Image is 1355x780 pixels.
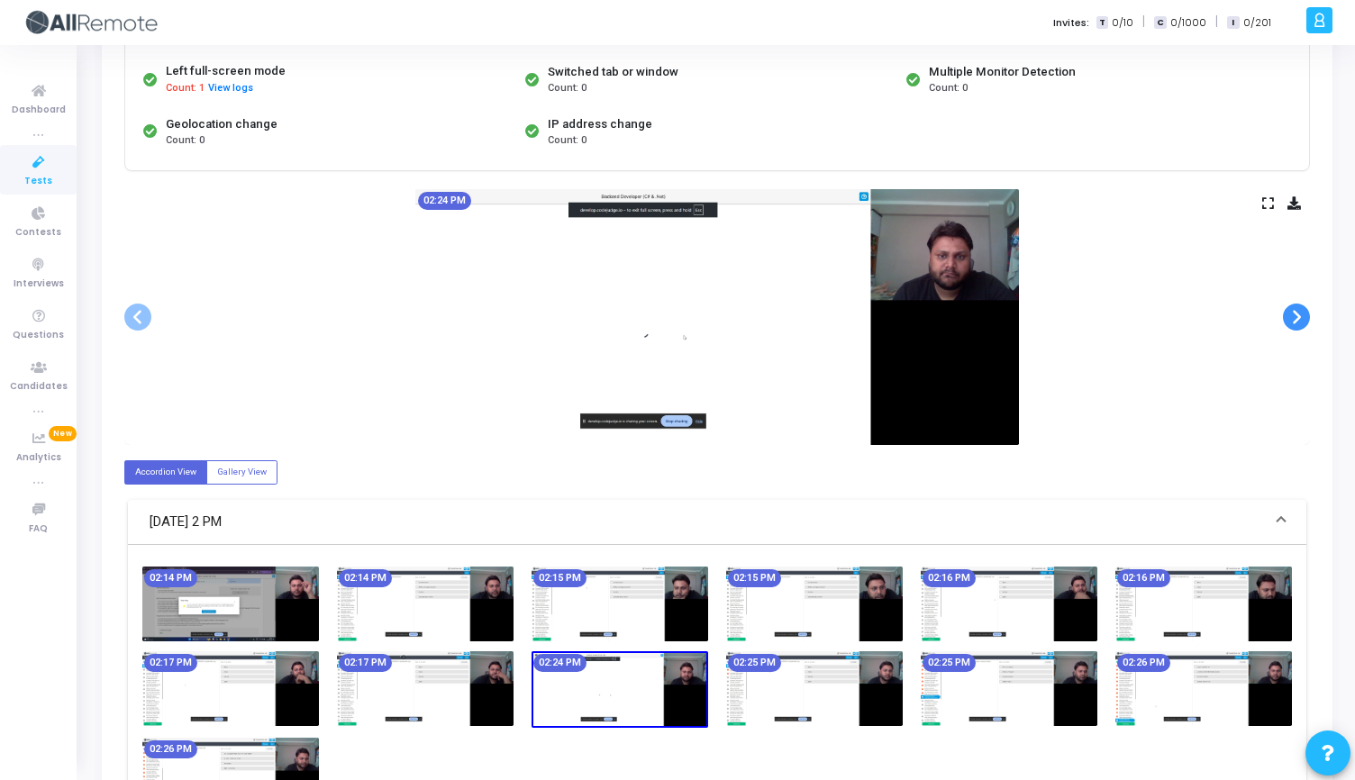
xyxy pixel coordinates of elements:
mat-expansion-panel-header: [DATE] 2 PM [128,500,1306,545]
img: screenshot-1755333887934.jpeg [337,567,514,641]
span: 0/10 [1112,15,1133,31]
span: Contests [15,225,61,240]
mat-chip: 02:26 PM [144,740,197,758]
span: Questions [13,328,64,343]
span: T [1096,16,1108,30]
span: Count: 0 [166,133,205,149]
span: FAQ [29,522,48,537]
img: screenshot-1755334038018.jpeg [142,651,319,726]
div: Left full-screen mode [166,62,286,80]
img: screenshot-1755333917545.jpeg [532,567,708,641]
img: screenshot-1755334544655.jpeg [921,651,1097,726]
label: Gallery View [206,460,277,485]
span: Tests [24,174,52,189]
img: screenshot-1755334574661.jpeg [1115,651,1292,726]
span: Analytics [16,450,61,466]
img: screenshot-1755334008108.jpeg [1115,567,1292,641]
span: I [1227,16,1239,30]
span: Interviews [14,277,64,292]
div: Geolocation change [166,115,277,133]
mat-chip: 02:15 PM [728,569,781,587]
mat-chip: 02:14 PM [144,569,197,587]
span: | [1142,13,1145,32]
img: logo [23,5,158,41]
mat-chip: 02:16 PM [1117,569,1170,587]
img: screenshot-1755333978082.jpeg [921,567,1097,641]
span: Count: 1 [166,81,205,96]
img: screenshot-1755333857995.jpeg [142,567,319,641]
span: Candidates [10,379,68,395]
span: C [1154,16,1166,30]
img: screenshot-1755334485608.jpeg [532,651,708,728]
mat-chip: 02:14 PM [339,569,392,587]
span: 0/1000 [1170,15,1206,31]
img: screenshot-1755334513804.jpeg [726,651,903,726]
div: Switched tab or window [548,63,678,81]
span: Dashboard [12,103,66,118]
span: | [1215,13,1218,32]
span: Count: 0 [548,133,587,149]
button: View logs [207,80,254,97]
div: Multiple Monitor Detection [929,63,1076,81]
span: Count: 0 [929,81,968,96]
span: 0/201 [1243,15,1271,31]
mat-chip: 02:26 PM [1117,654,1170,672]
label: Accordion View [124,460,207,485]
mat-chip: 02:15 PM [533,569,587,587]
mat-panel-title: [DATE] 2 PM [150,512,1263,532]
mat-chip: 02:17 PM [339,654,392,672]
img: screenshot-1755334485608.jpeg [415,189,1019,445]
label: Invites: [1053,15,1089,31]
mat-chip: 02:24 PM [533,654,587,672]
mat-chip: 02:16 PM [923,569,976,587]
img: screenshot-1755334068033.jpeg [337,651,514,726]
span: New [49,426,77,441]
mat-chip: 02:17 PM [144,654,197,672]
mat-chip: 02:25 PM [728,654,781,672]
span: Count: 0 [548,81,587,96]
mat-chip: 02:24 PM [418,192,471,210]
mat-chip: 02:25 PM [923,654,976,672]
img: screenshot-1755333948062.jpeg [726,567,903,641]
div: IP address change [548,115,652,133]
